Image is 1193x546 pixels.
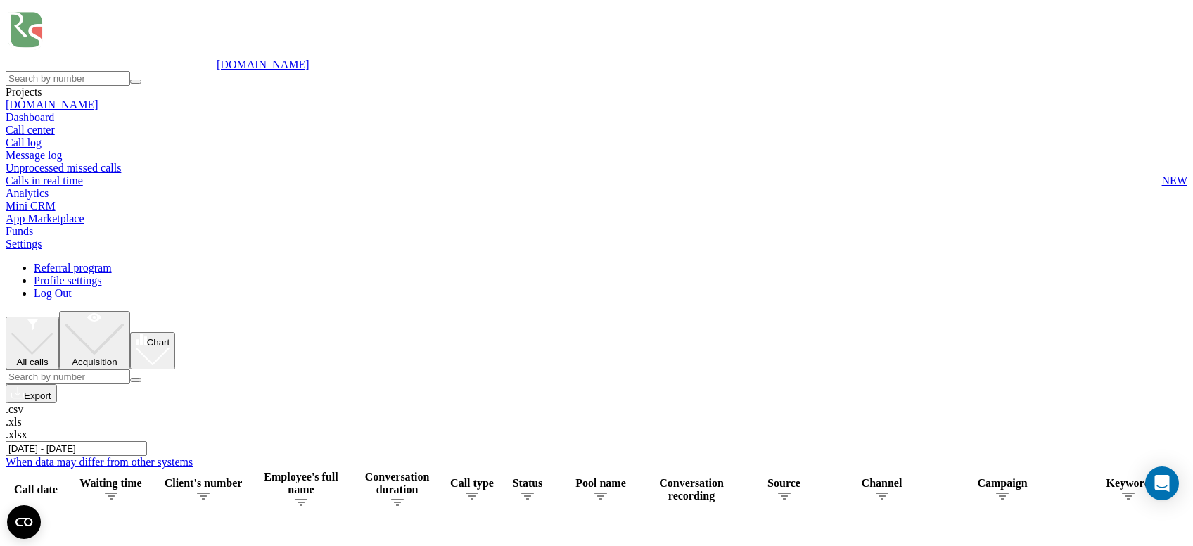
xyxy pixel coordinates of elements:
div: Conversation duration [353,471,441,496]
div: Pool name [555,477,646,490]
a: Call log [6,136,1187,149]
div: Channel [834,477,929,490]
a: Unprocessed missed calls [6,162,1187,174]
input: Search by number [6,71,130,86]
span: .csv [6,403,23,415]
button: Export [6,384,57,403]
a: Referral program [34,262,112,274]
span: .xlsx [6,428,27,440]
a: [DOMAIN_NAME] [6,99,98,110]
div: Source [736,477,831,490]
div: Conversation recording [649,477,734,502]
span: All calls [17,357,49,367]
span: Unprocessed missed calls [6,162,121,174]
div: Keyword [1076,477,1181,490]
span: Calls in real time [6,174,83,187]
a: Funds [6,225,33,237]
input: Search by number [6,369,130,384]
a: Mini CRM [6,200,56,212]
a: App Marketplace [6,212,84,224]
button: All calls [6,317,59,370]
button: Open CMP widget [7,505,41,539]
a: Analytics [6,187,49,199]
div: Employee's full name [252,471,350,496]
a: Call center [6,124,55,136]
button: Chart [130,332,176,369]
div: Waiting time [67,477,155,490]
div: Call date [8,483,64,496]
div: Call type [444,477,500,490]
span: Chart [147,337,170,348]
img: Ringostat logo [6,6,217,68]
span: NEW [1162,174,1187,187]
a: Calls in real timeNEW [6,174,1187,187]
a: Dashboard [6,111,54,123]
button: Acquisition [59,311,129,369]
a: Message log [6,149,1187,162]
span: .xls [6,416,22,428]
div: Campaign [932,477,1073,490]
div: Open Intercom Messenger [1145,466,1179,500]
a: When data may differ from other systems [6,456,193,468]
a: Profile settings [34,274,101,286]
a: [DOMAIN_NAME] [217,58,310,70]
span: Call log [6,136,42,149]
div: Status [503,477,552,490]
a: Settings [6,238,42,250]
span: Message log [6,149,62,162]
a: Log Out [34,287,72,299]
div: Client's number [158,477,249,490]
div: Projects [6,86,1187,99]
